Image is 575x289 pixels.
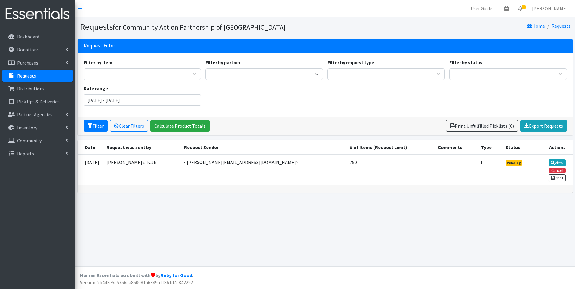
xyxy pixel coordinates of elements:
th: Status [502,140,535,155]
td: 750 [346,155,434,185]
p: Partner Agencies [17,111,52,117]
span: Pending [506,160,523,166]
label: Filter by status [449,59,482,66]
h3: Request Filter [84,43,115,49]
p: Pick Ups & Deliveries [17,99,60,105]
a: Donations [2,44,73,56]
th: Request Sender [180,140,346,155]
a: View [549,159,566,166]
p: Purchases [17,60,38,66]
a: Requests [552,23,570,29]
a: Pick Ups & Deliveries [2,96,73,108]
h1: Requests [80,22,323,32]
a: Export Requests [520,120,567,132]
p: Requests [17,73,36,79]
strong: Human Essentials was built with by . [80,272,193,278]
a: Community [2,135,73,147]
a: Distributions [2,83,73,95]
p: Reports [17,151,34,157]
p: Dashboard [17,34,39,40]
td: [PERSON_NAME]'s Path [103,155,181,185]
a: [PERSON_NAME] [527,2,573,14]
th: Comments [434,140,477,155]
a: Print [549,174,566,181]
p: Inventory [17,125,37,131]
td: <[PERSON_NAME][EMAIL_ADDRESS][DOMAIN_NAME]> [180,155,346,185]
th: Request was sent by: [103,140,181,155]
img: HumanEssentials [2,4,73,24]
a: Home [527,23,545,29]
button: Filter [84,120,108,132]
a: Ruby for Good [161,272,192,278]
th: Date [78,140,103,155]
a: User Guide [466,2,497,14]
a: Requests [2,70,73,82]
a: Partner Agencies [2,108,73,120]
a: Print Unfulfilled Picklists (6) [446,120,518,132]
th: # of Items (Request Limit) [346,140,434,155]
small: for Community Action Partnership of [GEOGRAPHIC_DATA] [113,23,286,32]
a: Dashboard [2,31,73,43]
a: Clear Filters [110,120,148,132]
th: Type [477,140,502,155]
th: Actions [535,140,573,155]
p: Distributions [17,86,45,92]
span: Version: 2b4d3e5e5756ea860081a6349a1f861d7e842292 [80,279,193,285]
a: Calculate Product Totals [150,120,210,132]
a: Purchases [2,57,73,69]
span: 6 [522,5,526,9]
abbr: Individual [481,159,482,165]
a: 6 [513,2,527,14]
a: Inventory [2,122,73,134]
p: Donations [17,47,39,53]
a: Reports [2,148,73,160]
label: Filter by item [84,59,112,66]
label: Filter by partner [205,59,241,66]
td: [DATE] [78,155,103,185]
button: Cancel [549,168,566,173]
input: January 1, 2011 - December 31, 2011 [84,94,201,106]
p: Community [17,138,42,144]
label: Filter by request type [327,59,374,66]
label: Date range [84,85,108,92]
